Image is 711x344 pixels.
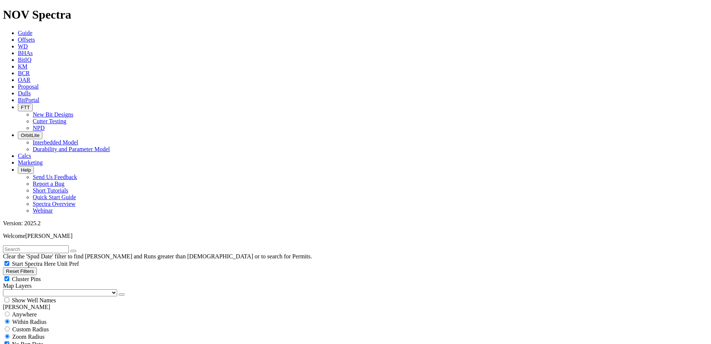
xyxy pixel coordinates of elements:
a: Marketing [18,159,43,166]
span: Anywhere [12,311,37,318]
a: Guide [18,30,32,36]
a: New Bit Designs [33,111,73,118]
a: BCR [18,70,30,76]
span: Help [21,167,31,173]
span: FTT [21,105,30,110]
div: [PERSON_NAME] [3,304,708,310]
h1: NOV Spectra [3,8,708,22]
span: Unit Pref [57,261,79,267]
p: Welcome [3,233,708,239]
div: Version: 2025.2 [3,220,708,227]
a: Short Tutorials [33,187,68,194]
a: Calcs [18,153,31,159]
a: Webinar [33,207,53,214]
a: Durability and Parameter Model [33,146,110,152]
a: WD [18,43,28,50]
a: BHAs [18,50,33,56]
span: Within Radius [12,319,46,325]
a: NPD [33,125,45,131]
a: BitPortal [18,97,39,103]
span: Zoom Radius [12,334,45,340]
input: Search [3,245,69,253]
span: Clear the 'Spud Date' filter to find [PERSON_NAME] and Runs greater than [DEMOGRAPHIC_DATA] or to... [3,253,312,259]
a: Proposal [18,83,39,90]
span: Cluster Pins [12,276,41,282]
a: Send Us Feedback [33,174,77,180]
span: OrbitLite [21,133,39,138]
a: Dulls [18,90,31,96]
a: OAR [18,77,30,83]
span: Start Spectra Here [12,261,55,267]
button: FTT [18,103,33,111]
span: Show Well Names [12,297,56,303]
span: [PERSON_NAME] [25,233,73,239]
button: OrbitLite [18,131,42,139]
button: Help [18,166,34,174]
a: BitIQ [18,57,31,63]
a: Interbedded Model [33,139,78,146]
a: Report a Bug [33,181,64,187]
span: Custom Radius [12,326,49,332]
a: Quick Start Guide [33,194,76,200]
input: Start Spectra Here [4,261,9,266]
span: Map Layers [3,283,32,289]
button: Reset Filters [3,267,37,275]
a: Offsets [18,36,35,43]
a: Spectra Overview [33,201,75,207]
a: KM [18,63,28,70]
a: Cutter Testing [33,118,67,124]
